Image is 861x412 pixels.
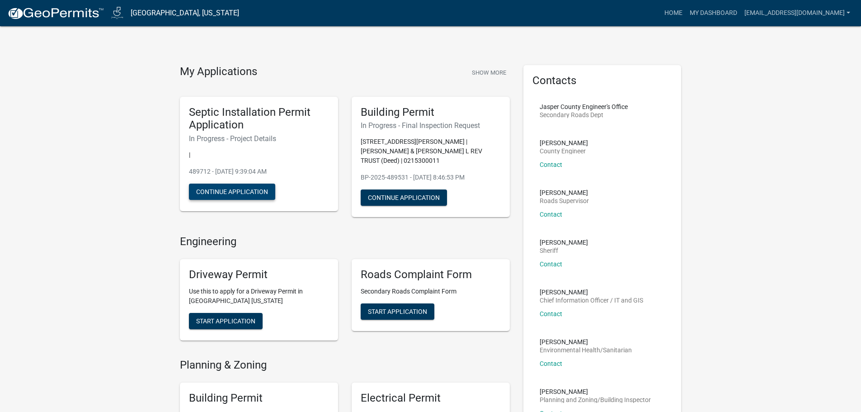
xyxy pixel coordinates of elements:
[532,74,673,87] h5: Contacts
[540,112,628,118] p: Secondary Roads Dept
[741,5,854,22] a: [EMAIL_ADDRESS][DOMAIN_NAME]
[540,388,651,395] p: [PERSON_NAME]
[189,167,329,176] p: 489712 - [DATE] 9:39:04 AM
[189,392,329,405] h5: Building Permit
[180,65,257,79] h4: My Applications
[540,360,562,367] a: Contact
[368,308,427,315] span: Start Application
[361,173,501,182] p: BP-2025-489531 - [DATE] 8:46:53 PM
[189,134,329,143] h6: In Progress - Project Details
[540,104,628,110] p: Jasper County Engineer's Office
[361,287,501,296] p: Secondary Roads Complaint Form
[540,198,589,204] p: Roads Supervisor
[540,260,562,268] a: Contact
[189,287,329,306] p: Use this to apply for a Driveway Permit in [GEOGRAPHIC_DATA] [US_STATE]
[540,161,562,168] a: Contact
[540,310,562,317] a: Contact
[189,313,263,329] button: Start Application
[111,7,123,19] img: Jasper County, Iowa
[131,5,239,21] a: [GEOGRAPHIC_DATA], [US_STATE]
[540,297,643,303] p: Chief Information Officer / IT and GIS
[361,106,501,119] h5: Building Permit
[361,303,434,320] button: Start Application
[180,359,510,372] h4: Planning & Zoning
[361,189,447,206] button: Continue Application
[686,5,741,22] a: My Dashboard
[189,150,329,160] p: |
[540,148,588,154] p: County Engineer
[540,289,643,295] p: [PERSON_NAME]
[468,65,510,80] button: Show More
[540,247,588,254] p: Sheriff
[661,5,686,22] a: Home
[540,211,562,218] a: Contact
[540,140,588,146] p: [PERSON_NAME]
[180,235,510,248] h4: Engineering
[540,189,589,196] p: [PERSON_NAME]
[189,184,275,200] button: Continue Application
[189,268,329,281] h5: Driveway Permit
[540,397,651,403] p: Planning and Zoning/Building Inspector
[540,239,588,246] p: [PERSON_NAME]
[361,137,501,166] p: [STREET_ADDRESS][PERSON_NAME] | [PERSON_NAME] & [PERSON_NAME] L REV TRUST (Deed) | 0215300011
[540,347,632,353] p: Environmental Health/Sanitarian
[189,106,329,132] h5: Septic Installation Permit Application
[361,121,501,130] h6: In Progress - Final Inspection Request
[361,392,501,405] h5: Electrical Permit
[196,317,255,325] span: Start Application
[361,268,501,281] h5: Roads Complaint Form
[540,339,632,345] p: [PERSON_NAME]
